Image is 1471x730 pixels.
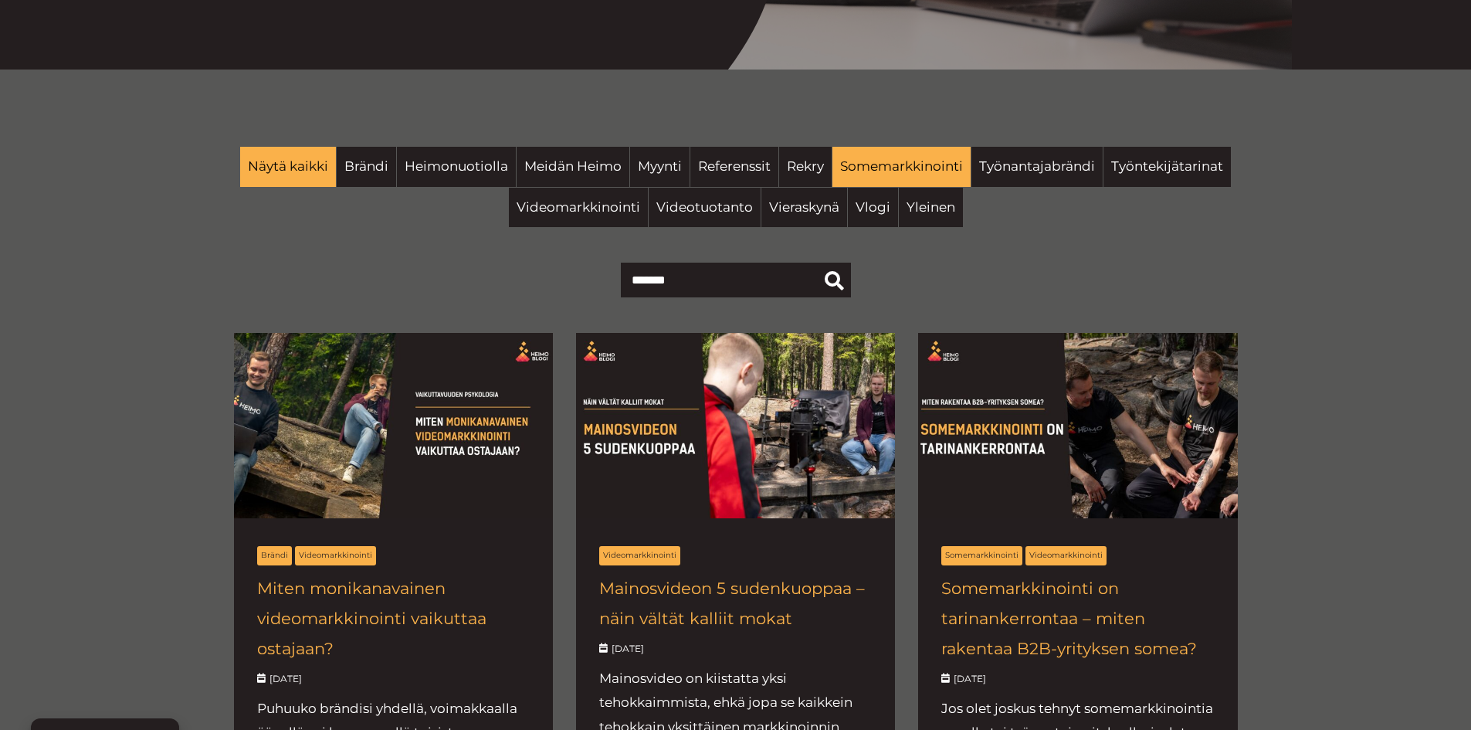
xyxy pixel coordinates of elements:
span: Brändi [344,154,388,179]
a: Videomarkkinointi [509,188,648,228]
span: Videotuotanto [656,195,753,220]
span: Yleinen [907,195,955,220]
a: Videotuotanto [649,188,761,228]
a: Vlogi [848,188,898,228]
span: Vieraskynä [769,195,839,220]
a: Työntekijätarinat [1103,147,1231,187]
span: Rekry [787,154,824,179]
a: Työnantajabrändi [971,147,1103,187]
a: Myynti [630,147,690,187]
span: Työnantajabrändi [979,154,1095,179]
a: Rekry [779,147,832,187]
a: Vieraskynä [761,188,847,228]
span: Heimonuotiolla [405,154,508,179]
a: Referenssit [690,147,778,187]
span: Myynti [638,154,682,179]
a: Somemarkkinointi [832,147,971,187]
span: Referenssit [698,154,771,179]
a: Näytä kaikki [240,147,336,187]
a: Yleinen [899,188,963,228]
a: Meidän Heimo [517,147,629,187]
a: Brändi [337,147,396,187]
a: Heimonuotiolla [397,147,516,187]
span: Somemarkkinointi [840,154,963,179]
span: Näytä kaikki [248,154,328,179]
span: Meidän Heimo [524,154,622,179]
span: Videomarkkinointi [517,195,640,220]
span: Työntekijätarinat [1111,154,1223,179]
span: Vlogi [856,195,890,220]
